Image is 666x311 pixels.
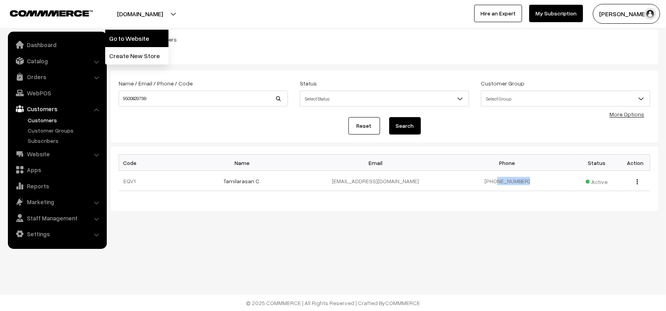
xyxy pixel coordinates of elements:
th: Action [621,155,650,171]
a: Staff Management [10,211,104,225]
td: EQV1 [119,171,178,191]
h2: Customers [116,45,378,57]
a: COMMMERCE [10,8,79,17]
a: Customer Groups [26,126,104,135]
th: Name [178,155,310,171]
th: Phone [441,155,573,171]
td: [EMAIL_ADDRESS][DOMAIN_NAME] [310,171,441,191]
a: Customers [10,102,104,116]
a: Settings [10,227,104,241]
label: Customer Group [481,79,524,87]
img: user [644,8,656,20]
a: Go to Website [105,30,168,47]
a: Tamilarasan C [223,178,259,184]
button: [DOMAIN_NAME] [89,4,191,24]
a: Orders [10,70,104,84]
th: Code [119,155,178,171]
a: WebPOS [10,86,104,100]
span: Select Group [481,91,650,106]
span: Select Status [300,91,469,106]
img: COMMMERCE [10,10,93,16]
td: [PHONE_NUMBER] [441,171,573,191]
input: Name / Email / Phone / Code [119,91,288,106]
a: Marketing [10,195,104,209]
a: Catalog [10,54,104,68]
label: Name / Email / Phone / Code [119,79,193,87]
button: Search [389,117,421,135]
a: Apps [10,163,104,177]
img: Menu [637,179,638,184]
a: Customers [26,116,104,124]
a: My Subscription [529,5,583,22]
a: Subscribers [26,137,104,145]
a: Create New Store [105,47,168,64]
label: Status [300,79,317,87]
a: Reset [348,117,380,135]
span: Active [586,176,608,186]
a: Reports [10,179,104,193]
div: / [116,35,653,44]
a: Website [10,147,104,161]
span: Select Status [300,92,469,106]
th: Email [310,155,441,171]
a: Dashboard [10,38,104,52]
th: Status [573,155,621,171]
span: Select Group [481,92,650,106]
button: [PERSON_NAME]… [593,4,660,24]
a: More Options [609,111,644,118]
a: COMMMERCE [385,300,420,306]
a: Hire an Expert [474,5,522,22]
